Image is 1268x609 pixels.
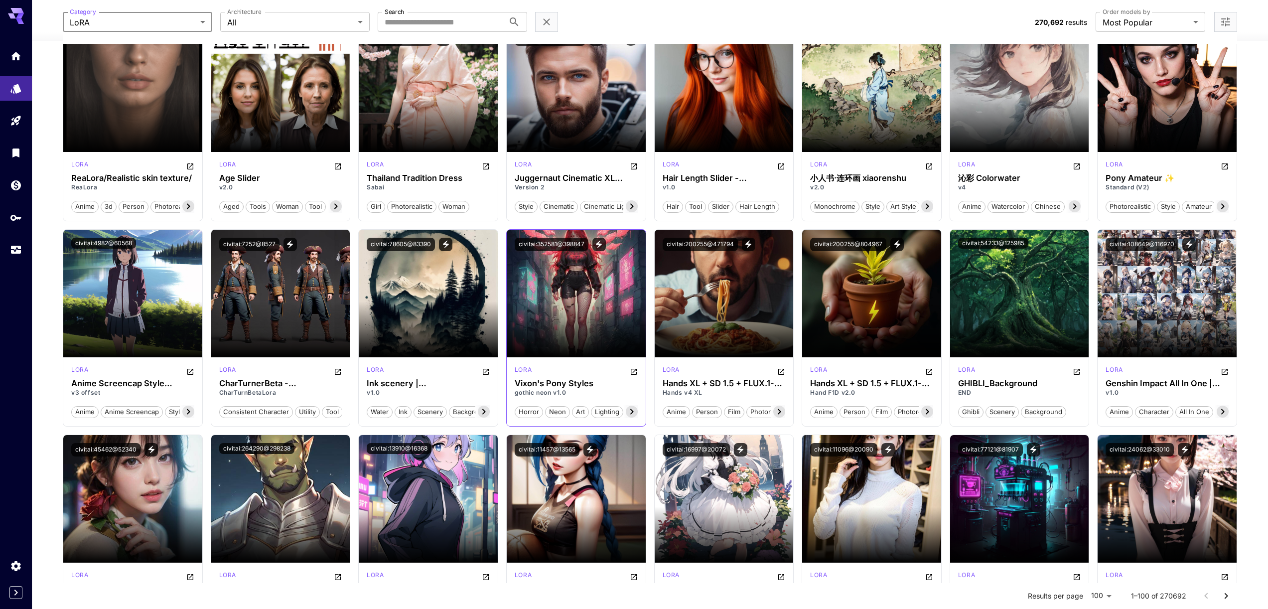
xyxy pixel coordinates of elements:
[894,405,943,418] button: photorealistic
[810,238,886,251] button: civitai:200255@804967
[810,388,933,397] p: Hand F1D v2.0
[746,405,796,418] button: photorealistic
[367,160,384,172] div: SD 1.5
[958,443,1023,457] button: civitai:77121@81907
[227,16,354,28] span: All
[367,379,490,388] div: Ink scenery | 水墨山水
[367,202,385,212] span: girl
[540,202,577,212] span: cinematic
[925,571,933,583] button: Open in CivitAI
[1066,18,1087,26] span: results
[591,405,623,418] button: lighting
[663,202,683,212] span: hair
[227,7,261,16] label: Architecture
[144,443,158,457] button: View trigger words
[1021,407,1066,417] span: background
[872,407,891,417] span: film
[1106,443,1174,457] button: civitai:24062@33010
[1106,571,1123,583] div: SD 1.5
[10,244,22,256] div: Usage
[663,160,680,169] p: lora
[1106,200,1155,213] button: photorealistic
[777,571,785,583] button: Open in CivitAI
[439,238,452,251] button: View trigger words
[958,379,1081,388] h3: GHIBLI_Background
[630,571,638,583] button: Open in CivitAI
[515,202,537,212] span: style
[334,571,342,583] button: Open in CivitAI
[482,571,490,583] button: Open in CivitAI
[663,183,786,192] p: v1.0
[186,160,194,172] button: Open in CivitAI
[663,379,786,388] div: Hands XL + SD 1.5 + FLUX.1-dev + Pony + Illustrious
[165,405,188,418] button: style
[1106,407,1132,417] span: anime
[1073,571,1081,583] button: Open in CivitAI
[101,202,116,212] span: 3d
[71,379,194,388] div: Anime Screencap Style LoRA
[988,202,1028,212] span: watercolor
[663,407,690,417] span: anime
[165,407,187,417] span: style
[777,160,785,172] button: Open in CivitAI
[742,238,755,251] button: View trigger words
[734,443,747,457] button: View trigger words
[151,202,199,212] span: photorealistic
[1087,589,1115,603] div: 100
[71,379,194,388] h3: Anime Screencap Style [PERSON_NAME]
[322,405,343,418] button: tool
[959,407,983,417] span: ghibli
[367,365,384,377] div: SD 1.5
[810,443,877,457] button: civitai:11096@20090
[894,407,943,417] span: photorealistic
[1106,405,1133,418] button: anime
[862,202,884,212] span: style
[663,443,730,457] button: civitai:16997@20072
[515,388,638,397] p: gothic neon v1.0
[9,586,22,599] button: Expand sidebar
[583,443,597,457] button: View trigger words
[708,202,733,212] span: slider
[1221,571,1229,583] button: Open in CivitAI
[1182,202,1215,212] span: amateur
[958,365,975,377] div: SD 1.5
[515,238,588,251] button: civitai:352581@398847
[810,160,827,172] div: SD 1.5
[272,200,303,213] button: woman
[541,16,553,28] button: Clear filters (1)
[958,571,975,580] p: lora
[220,202,243,212] span: aged
[515,443,579,457] button: civitai:11457@13565
[395,405,412,418] button: ink
[219,365,236,377] div: SD 1.5
[724,405,744,418] button: film
[10,211,22,224] div: API Keys
[71,365,88,377] div: SD 1.5
[439,202,469,212] span: woman
[219,379,342,388] div: CharTurnerBeta - Lora (EXPERIMENTAL)
[925,160,933,172] button: Open in CivitAI
[10,81,22,94] div: Models
[810,183,933,192] p: v2.0
[1175,405,1213,418] button: all in one
[887,202,920,212] span: art style
[663,200,683,213] button: hair
[515,405,543,418] button: horror
[10,179,22,191] div: Wallet
[482,365,490,377] button: Open in CivitAI
[663,160,680,172] div: SD 1.5
[958,388,1081,397] p: END
[71,173,194,183] h3: ReaLora/Realistic skin texture/
[515,571,532,580] p: lora
[1135,407,1173,417] span: character
[580,200,645,213] button: cinematic lighting
[1027,443,1040,457] button: View trigger words
[958,173,1081,183] h3: 沁彩 Colorwater
[1135,405,1173,418] button: character
[367,571,384,580] p: lora
[1106,202,1154,212] span: photorealistic
[71,405,99,418] button: anime
[219,571,236,583] div: Pony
